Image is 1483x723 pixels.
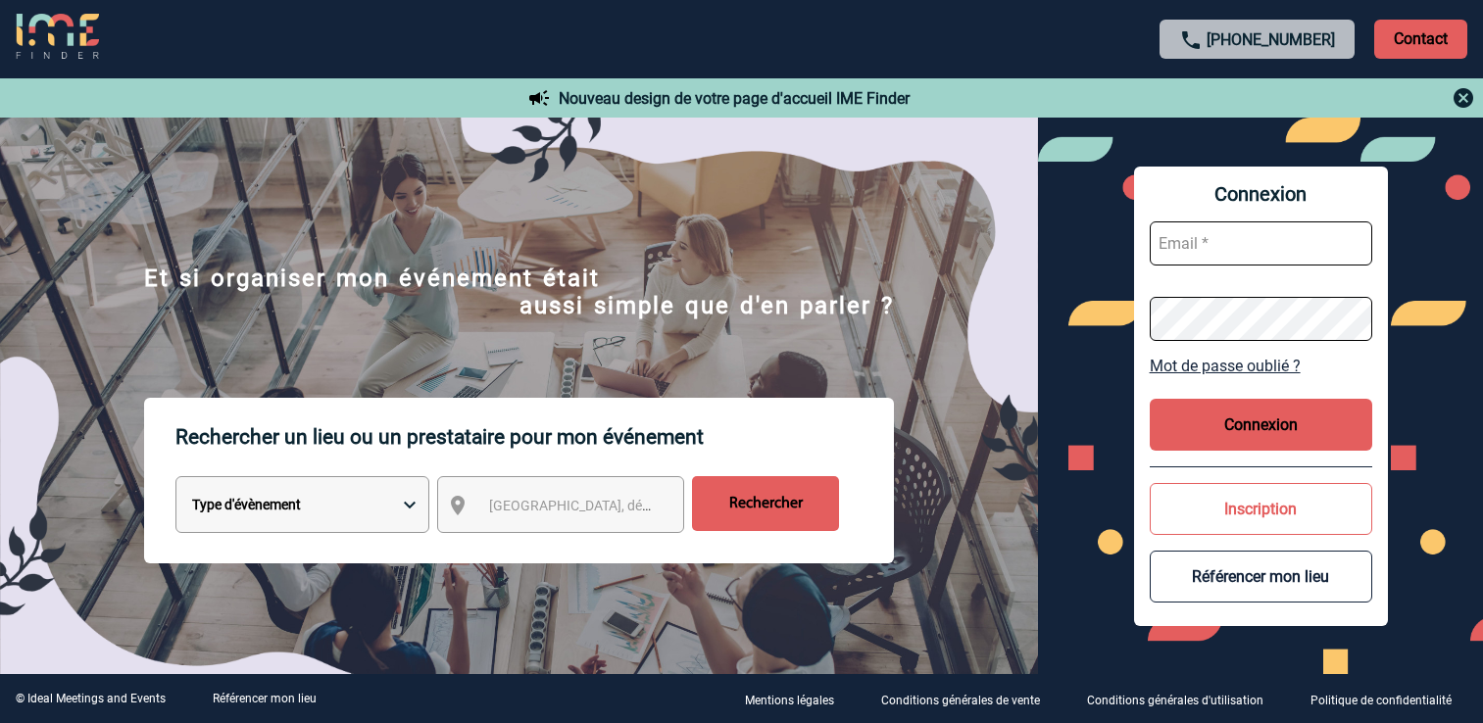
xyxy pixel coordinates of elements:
button: Référencer mon lieu [1150,551,1372,602]
a: [PHONE_NUMBER] [1207,30,1335,49]
p: Politique de confidentialité [1310,694,1452,707]
a: Conditions générales de vente [865,690,1071,708]
p: Conditions générales de vente [881,694,1040,707]
input: Rechercher [692,476,839,531]
img: call-24-px.png [1179,28,1203,52]
p: Conditions générales d'utilisation [1087,694,1263,707]
p: Contact [1374,20,1467,59]
a: Mot de passe oublié ? [1150,357,1372,375]
a: Conditions générales d'utilisation [1071,690,1295,708]
input: Email * [1150,221,1372,265]
p: Mentions légales [745,694,834,707]
a: Politique de confidentialité [1295,690,1483,708]
a: Référencer mon lieu [213,692,317,705]
button: Connexion [1150,399,1372,451]
span: [GEOGRAPHIC_DATA], département, région... [489,498,762,513]
p: Rechercher un lieu ou un prestataire pour mon événement [175,398,894,476]
button: Inscription [1150,483,1372,535]
span: Connexion [1150,182,1372,206]
a: Mentions légales [729,690,865,708]
div: © Ideal Meetings and Events [16,692,166,705]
